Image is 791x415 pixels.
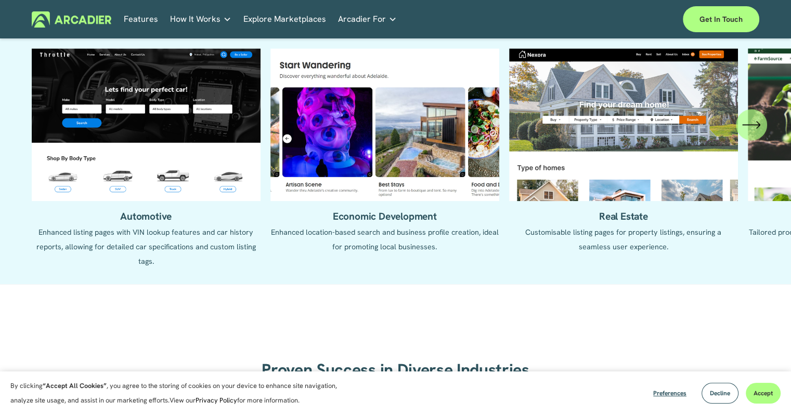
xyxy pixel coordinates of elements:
[683,6,759,32] a: Get in touch
[170,11,231,28] a: folder dropdown
[653,389,686,397] span: Preferences
[645,383,694,404] button: Preferences
[262,359,529,381] strong: Proven Success in Diverse Industries
[124,11,158,28] a: Features
[710,389,730,397] span: Decline
[338,12,386,26] span: Arcadier For
[32,11,111,28] img: Arcadier
[338,11,397,28] a: folder dropdown
[196,396,237,405] a: Privacy Policy
[736,109,767,140] button: Next
[43,381,107,390] strong: “Accept All Cookies”
[739,365,791,415] iframe: Chat Widget
[170,12,221,26] span: How It Works
[702,383,738,404] button: Decline
[10,379,348,408] p: By clicking , you agree to the storing of cookies on your device to enhance site navigation, anal...
[243,11,326,28] a: Explore Marketplaces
